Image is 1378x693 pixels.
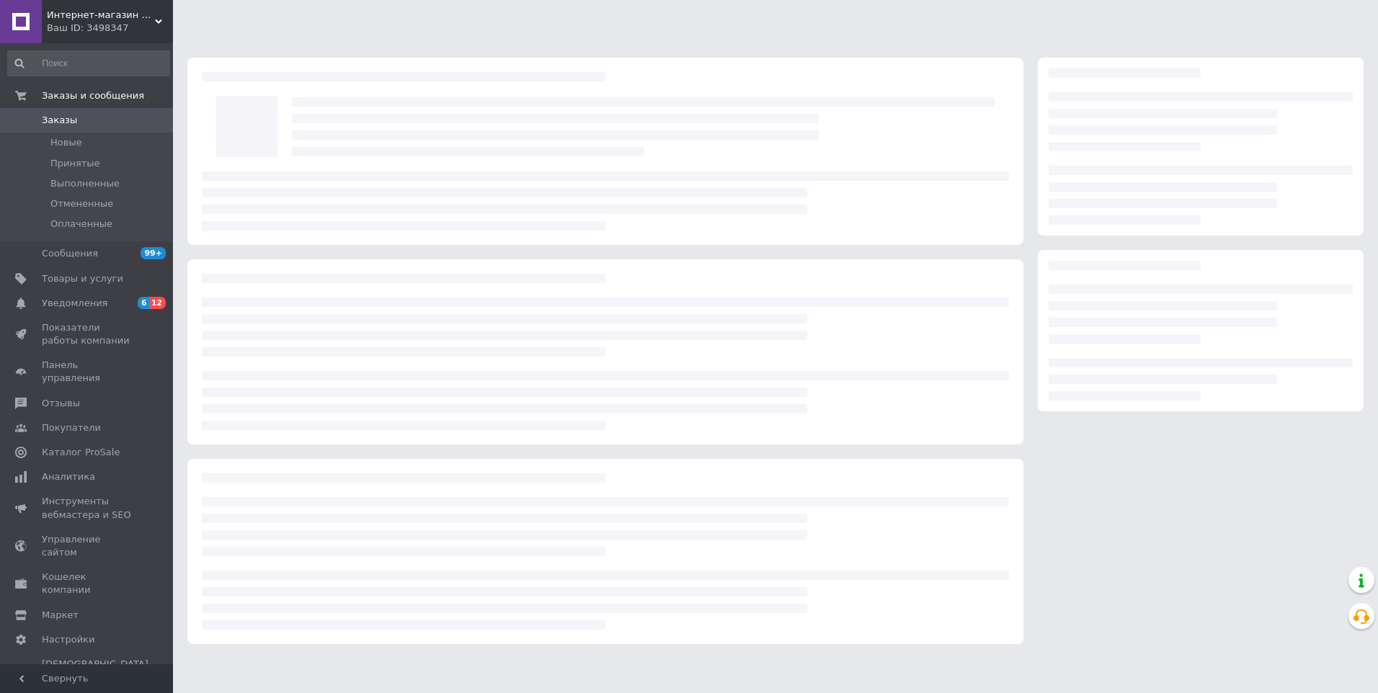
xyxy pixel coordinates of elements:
[42,571,133,596] span: Кошелек компании
[50,157,100,170] span: Принятые
[47,9,155,22] span: Интернет-магазин "KRISTALL"
[42,89,144,102] span: Заказы и сообщения
[50,136,82,149] span: Новые
[47,22,173,35] div: Ваш ID: 3498347
[141,247,166,259] span: 99+
[42,114,77,127] span: Заказы
[42,272,123,285] span: Товары и услуги
[42,421,101,434] span: Покупатели
[42,321,133,347] span: Показатели работы компании
[42,247,98,260] span: Сообщения
[50,218,112,231] span: Оплаченные
[42,533,133,559] span: Управление сайтом
[138,297,149,309] span: 6
[42,359,133,385] span: Панель управления
[42,633,94,646] span: Настройки
[7,50,170,76] input: Поиск
[149,297,166,309] span: 12
[42,470,95,483] span: Аналитика
[42,495,133,521] span: Инструменты вебмастера и SEO
[42,297,107,310] span: Уведомления
[50,197,113,210] span: Отмененные
[42,446,120,459] span: Каталог ProSale
[42,397,80,410] span: Отзывы
[50,177,120,190] span: Выполненные
[42,609,79,622] span: Маркет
